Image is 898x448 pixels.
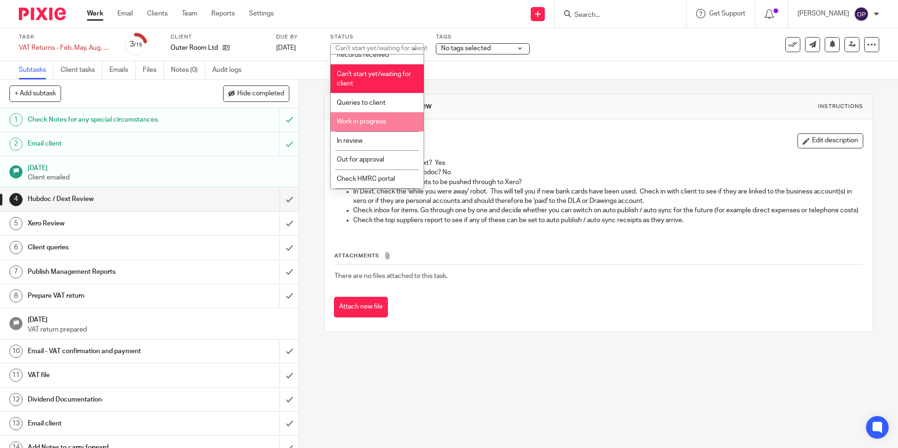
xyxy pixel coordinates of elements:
[9,217,23,230] div: 5
[28,368,189,382] h1: VAT file
[28,313,290,324] h1: [DATE]
[28,289,189,303] h1: Prepare VAT return
[573,11,658,20] input: Search
[9,113,23,126] div: 1
[353,216,862,225] p: Check the top suppliers report to see if any of these can be set to auto publish / auto sync rece...
[337,138,363,144] span: In review
[130,39,142,50] div: 3
[182,9,197,18] a: Team
[9,241,23,254] div: 6
[337,71,411,87] span: Can't start yet/waiting for client
[9,369,23,382] div: 11
[147,9,168,18] a: Clients
[353,168,862,177] p: Does the client have Hubdoc? No
[9,289,23,302] div: 8
[109,61,136,79] a: Emails
[28,265,189,279] h1: Publish Management Reports
[9,265,23,278] div: 7
[19,43,113,53] div: VAT Returns - Feb, May, Aug, Nov
[19,8,66,20] img: Pixie
[28,393,189,407] h1: Dividend Documentation
[353,178,862,187] p: If so are there any receipts to be pushed through to Xero?
[19,61,54,79] a: Subtasks
[335,45,427,52] div: Can't start yet/waiting for client
[9,193,23,206] div: 4
[28,192,189,206] h1: Hubdoc / Dext Review
[28,113,189,127] h1: Check Notes for any special circumstances
[143,61,164,79] a: Files
[223,85,289,101] button: Hide completed
[28,240,189,255] h1: Client queries
[276,33,318,41] label: Due by
[337,118,386,125] span: Work in progress
[334,273,448,279] span: There are no files attached to this task.
[249,9,274,18] a: Settings
[171,61,205,79] a: Notes (0)
[28,325,290,334] p: VAT return prepared
[797,9,849,18] p: [PERSON_NAME]
[61,61,102,79] a: Client tasks
[212,61,248,79] a: Audit logs
[818,103,863,110] div: Instructions
[337,100,386,106] span: Queries to client
[211,9,235,18] a: Reports
[28,161,290,173] h1: [DATE]
[9,393,23,406] div: 12
[276,45,296,51] span: [DATE]
[353,158,862,168] p: Does the client have Dext? Yes
[28,344,189,358] h1: Email - VAT confirmation and payment
[797,133,863,148] button: Edit description
[28,173,290,182] p: Client emailed
[354,101,619,111] h1: Hubdoc / Dext Review
[28,417,189,431] h1: Email client
[28,137,189,151] h1: Email client
[9,138,23,151] div: 2
[353,187,862,206] p: In Dext, check the 'while you were away' robot. This will tell you if new bank cards have been us...
[709,10,745,17] span: Get Support
[337,156,384,163] span: Out for approval
[237,90,284,98] span: Hide completed
[334,297,388,318] button: Attach new file
[170,43,218,53] p: Outer Room Ltd
[28,216,189,231] h1: Xero Review
[353,206,862,215] p: Check inbox for items. Go through one by one and decide whether you can switch on auto publish / ...
[9,417,23,430] div: 13
[117,9,133,18] a: Email
[19,33,113,41] label: Task
[9,85,61,101] button: + Add subtask
[134,42,142,47] small: /15
[436,33,530,41] label: Tags
[337,52,389,58] span: Records received
[854,7,869,22] img: svg%3E
[87,9,103,18] a: Work
[170,33,264,41] label: Client
[337,176,395,182] span: Check HMRC portal
[330,33,424,41] label: Status
[441,45,491,52] span: No tags selected
[9,345,23,358] div: 10
[334,253,379,258] span: Attachments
